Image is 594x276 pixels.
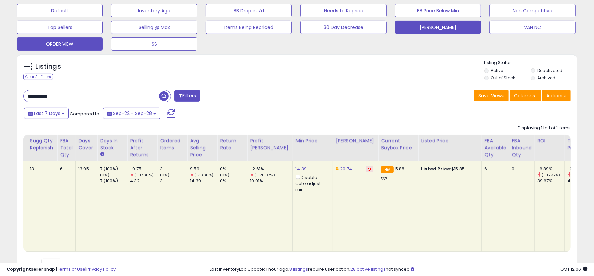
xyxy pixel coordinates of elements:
[421,166,476,172] div: $15.85
[295,174,328,193] div: Disable auto adjust min
[113,110,152,117] span: Sep-22 - Sep-28
[30,166,52,172] div: 13
[134,172,154,178] small: (-117.36%)
[336,167,338,171] i: This overrides the store level Dynamic Max Price for this listing
[484,60,577,66] p: Listing States:
[350,266,386,272] a: 28 active listings
[289,266,308,272] a: 8 listings
[100,151,104,157] small: Days In Stock.
[100,137,124,151] div: Days In Stock
[484,137,506,158] div: FBA Available Qty
[11,137,24,144] div: Cost
[60,166,70,172] div: 6
[7,266,116,273] div: seller snap | |
[537,137,562,144] div: ROI
[111,37,197,51] button: SS
[491,75,515,81] label: Out of Stock
[489,4,575,17] button: Non Competitive
[70,111,100,117] span: Compared to:
[30,137,55,151] div: Sugg Qty Replenish
[395,166,405,172] span: 5.88
[254,172,275,178] small: (-126.07%)
[86,266,116,272] a: Privacy Policy
[220,178,247,184] div: 0%
[100,172,109,178] small: (0%)
[537,166,564,172] div: -6.89%
[512,137,532,158] div: FBA inbound Qty
[206,4,292,17] button: BB Drop in 7d
[537,75,555,81] label: Archived
[78,137,94,151] div: Days Cover
[78,166,92,172] div: 13.95
[395,21,481,34] button: [PERSON_NAME]
[174,90,200,102] button: Filters
[220,166,247,172] div: 0%
[60,137,73,158] div: FBA Total Qty
[336,137,375,144] div: [PERSON_NAME]
[23,74,53,80] div: Clear All Filters
[35,62,61,72] h5: Listings
[300,21,386,34] button: 30 Day Decrease
[542,90,571,101] button: Actions
[250,166,292,172] div: -2.61%
[100,166,127,172] div: 7 (100%)
[542,172,560,178] small: (-117.37%)
[250,178,292,184] div: 10.01%
[100,178,127,184] div: 7 (100%)
[489,21,575,34] button: VAN NC
[250,137,290,151] div: Profit [PERSON_NAME]
[381,137,415,151] div: Current Buybox Price
[220,137,244,151] div: Return Rate
[130,137,154,158] div: Profit After Returns
[160,166,187,172] div: 3
[24,108,69,119] button: Last 7 Days
[295,137,330,144] div: Min Price
[103,108,160,119] button: Sep-22 - Sep-28
[160,172,169,178] small: (0%)
[111,21,197,34] button: Selling @ Max
[421,166,451,172] b: Listed Price:
[34,110,60,117] span: Last 7 Days
[17,37,103,51] button: ORDER VIEW
[537,67,562,73] label: Deactivated
[28,261,76,267] span: Show: entries
[514,92,535,99] span: Columns
[491,67,503,73] label: Active
[160,137,184,151] div: Ordered Items
[421,137,479,144] div: Listed Price
[206,21,292,34] button: Items Being Repriced
[295,166,307,172] a: 14.39
[510,90,541,101] button: Columns
[512,166,530,172] div: 0
[368,168,371,171] i: Revert to store-level Dynamic Max Price
[111,4,197,17] button: Inventory Age
[190,137,214,158] div: Avg Selling Price
[560,266,587,272] span: 2025-10-6 12:06 GMT
[190,166,217,172] div: 9.59
[7,266,31,272] strong: Copyright
[57,266,85,272] a: Terms of Use
[300,4,386,17] button: Needs to Reprice
[474,90,509,101] button: Save View
[17,21,103,34] button: Top Sellers
[381,166,393,173] small: FBA
[27,135,57,161] th: Please note that this number is a calculation based on your required days of coverage and your ve...
[130,178,157,184] div: 4.32
[220,172,229,178] small: (0%)
[567,137,592,151] div: Total Profit
[130,166,157,172] div: -0.75
[17,4,103,17] button: Default
[484,166,504,172] div: 6
[160,178,187,184] div: 3
[518,125,571,131] div: Displaying 1 to 1 of 1 items
[395,4,481,17] button: BB Price Below Min
[340,166,352,172] a: 20.74
[194,172,213,178] small: (-33.36%)
[210,266,587,273] div: Last InventoryLab Update: 1 hour ago, require user action, not synced.
[190,178,217,184] div: 14.39
[537,178,564,184] div: 39.67%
